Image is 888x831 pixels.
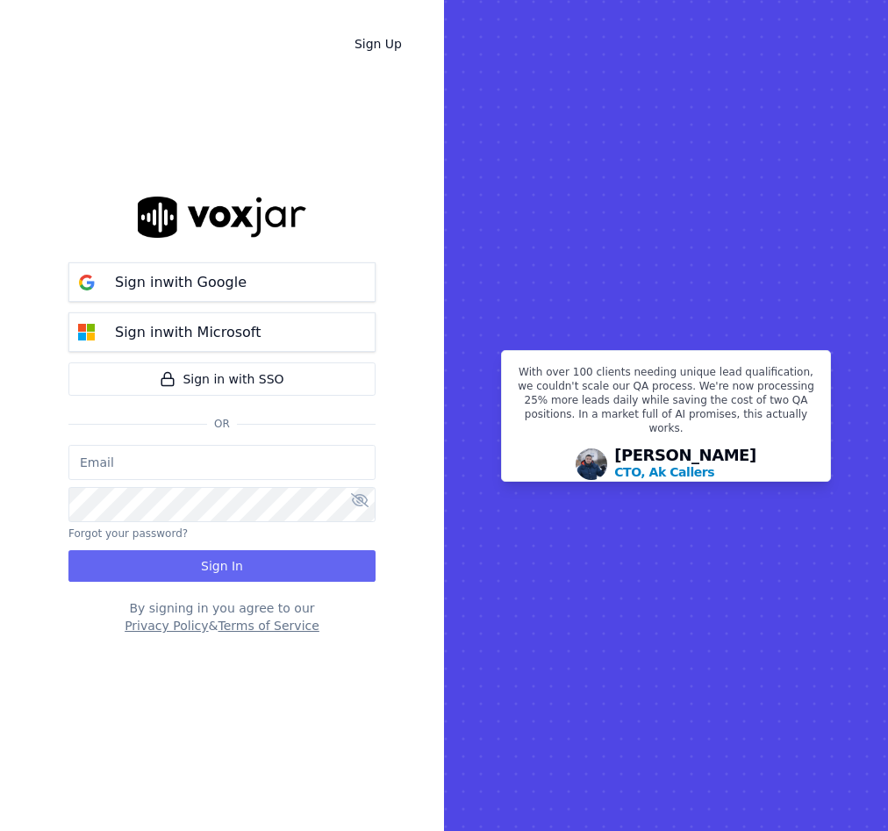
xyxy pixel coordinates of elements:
[125,617,208,634] button: Privacy Policy
[218,617,319,634] button: Terms of Service
[69,315,104,350] img: microsoft Sign in button
[138,197,306,238] img: logo
[115,272,247,293] p: Sign in with Google
[68,599,376,634] div: By signing in you agree to our &
[68,262,376,302] button: Sign inwith Google
[340,28,416,60] a: Sign Up
[68,362,376,396] a: Sign in with SSO
[207,417,237,431] span: Or
[512,365,820,442] p: With over 100 clients needing unique lead qualification, we couldn't scale our QA process. We're ...
[576,448,607,480] img: Avatar
[68,527,188,541] button: Forgot your password?
[68,550,376,582] button: Sign In
[115,322,261,343] p: Sign in with Microsoft
[614,463,714,481] p: CTO, Ak Callers
[68,312,376,352] button: Sign inwith Microsoft
[69,265,104,300] img: google Sign in button
[614,448,756,481] div: [PERSON_NAME]
[68,445,376,480] input: Email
